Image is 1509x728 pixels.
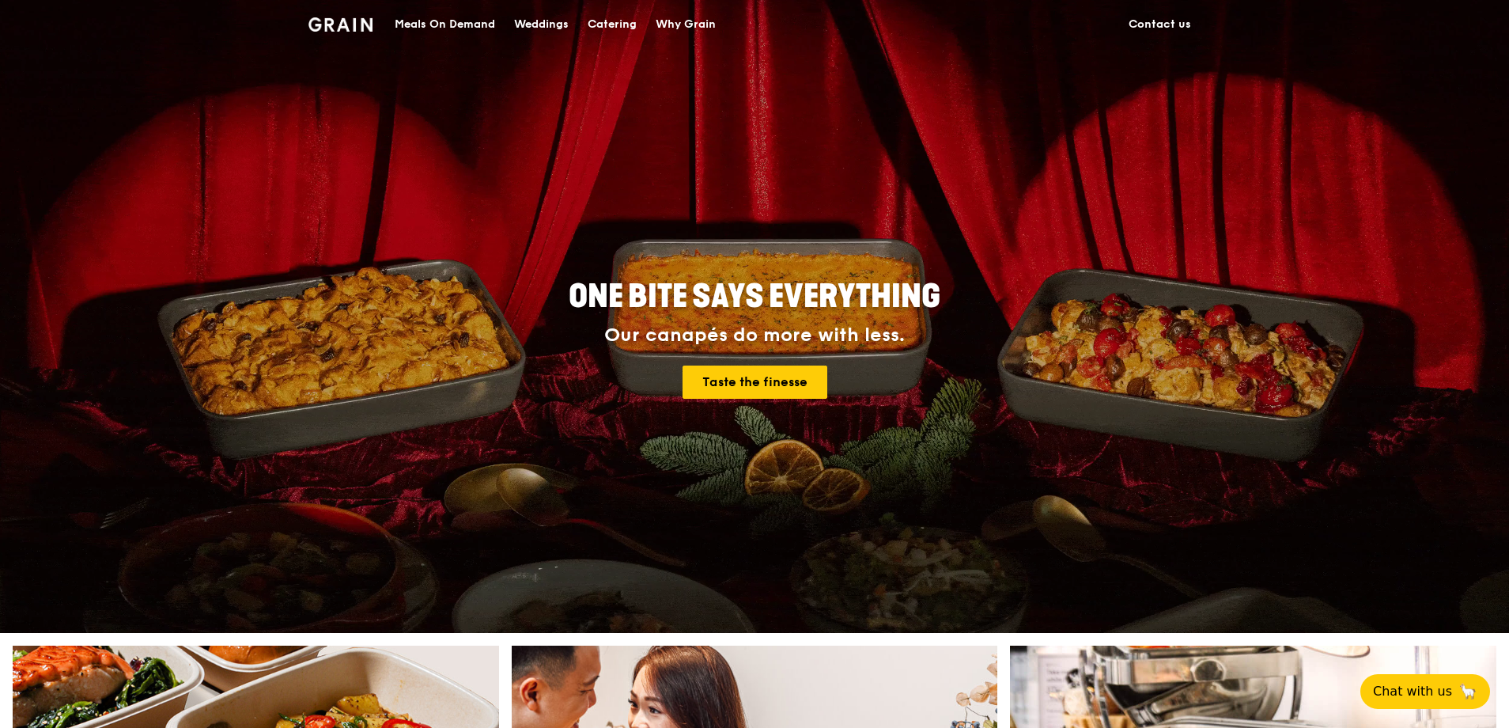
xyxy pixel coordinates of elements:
div: Weddings [514,1,569,48]
div: Why Grain [656,1,716,48]
a: Taste the finesse [683,366,827,399]
button: Chat with us🦙 [1360,674,1490,709]
a: Contact us [1119,1,1201,48]
a: Weddings [505,1,578,48]
a: Catering [578,1,646,48]
div: Catering [588,1,637,48]
div: Meals On Demand [395,1,495,48]
img: Grain [308,17,373,32]
a: Why Grain [646,1,725,48]
span: 🦙 [1458,682,1477,701]
span: Chat with us [1373,682,1452,701]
